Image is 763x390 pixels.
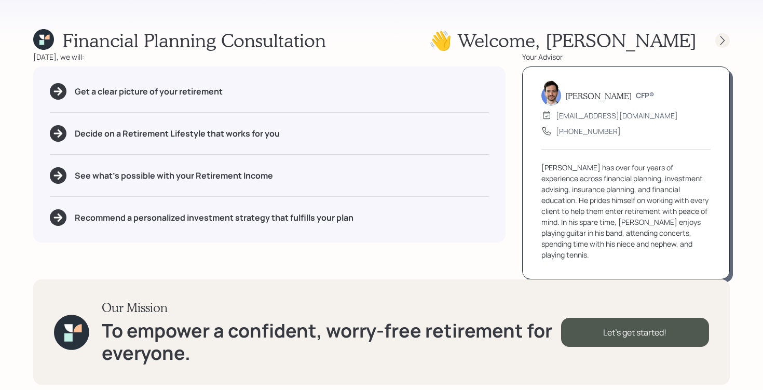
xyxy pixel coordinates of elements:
[541,80,561,105] img: jonah-coleman-headshot.png
[75,213,353,223] h5: Recommend a personalized investment strategy that fulfills your plan
[541,162,711,260] div: [PERSON_NAME] has over four years of experience across financial planning, investment advising, i...
[62,29,326,51] h1: Financial Planning Consultation
[102,300,561,315] h3: Our Mission
[102,319,561,364] h1: To empower a confident, worry-free retirement for everyone.
[75,171,273,181] h5: See what's possible with your Retirement Income
[565,91,632,101] h5: [PERSON_NAME]
[636,91,654,100] h6: CFP®
[33,51,506,62] div: [DATE], we will:
[561,318,709,347] div: Let's get started!
[75,129,280,139] h5: Decide on a Retirement Lifestyle that works for you
[75,87,223,97] h5: Get a clear picture of your retirement
[522,51,730,62] div: Your Advisor
[429,29,697,51] h1: 👋 Welcome , [PERSON_NAME]
[556,126,621,137] div: [PHONE_NUMBER]
[556,110,678,121] div: [EMAIL_ADDRESS][DOMAIN_NAME]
